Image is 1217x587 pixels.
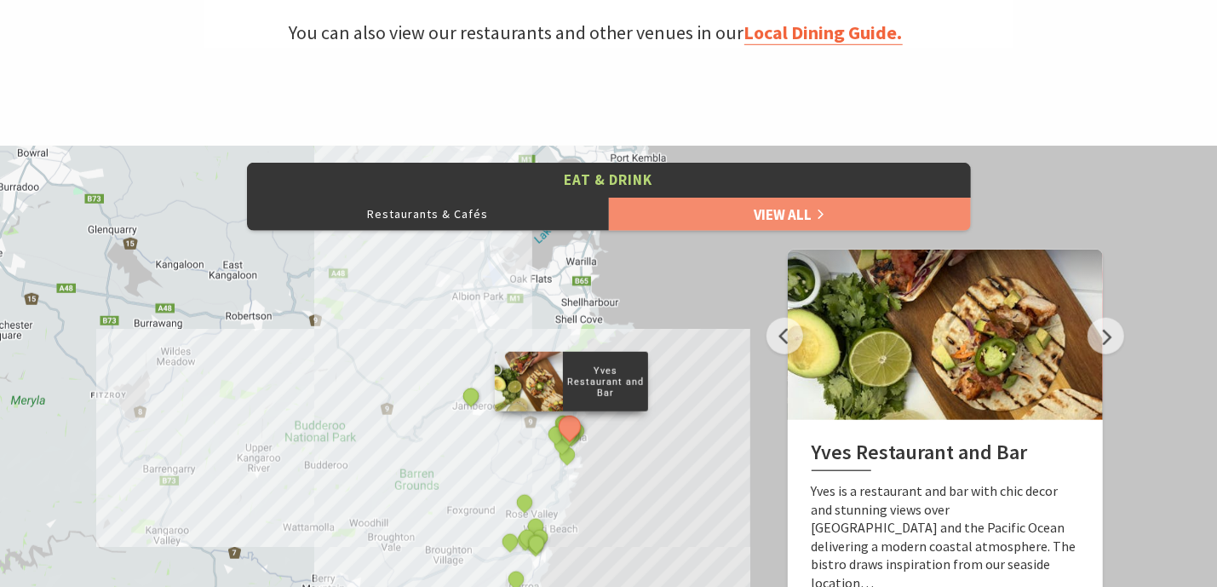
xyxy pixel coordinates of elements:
[459,385,481,407] button: See detail about Jamberoo Pub
[554,411,585,443] button: See detail about Yves Restaurant and Bar
[766,318,803,354] button: Previous
[1088,318,1124,354] button: Next
[609,197,971,231] a: View All
[499,532,521,554] button: See detail about Crooked River Estate
[247,163,971,198] button: Eat & Drink
[525,533,547,555] button: See detail about Gather. By the Hill
[545,423,567,446] button: See detail about Green Caffeen
[812,440,1079,471] h2: Yves Restaurant and Bar
[247,197,609,231] button: Restaurants & Cafés
[744,20,903,45] a: Local Dining Guide.
[556,444,578,466] button: See detail about Cin Cin Wine Bar
[563,363,648,402] p: Yves Restaurant and Bar
[513,492,535,515] button: See detail about Schottlanders Wagyu Beef
[290,18,928,48] p: You can also view our restaurants and other venues in our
